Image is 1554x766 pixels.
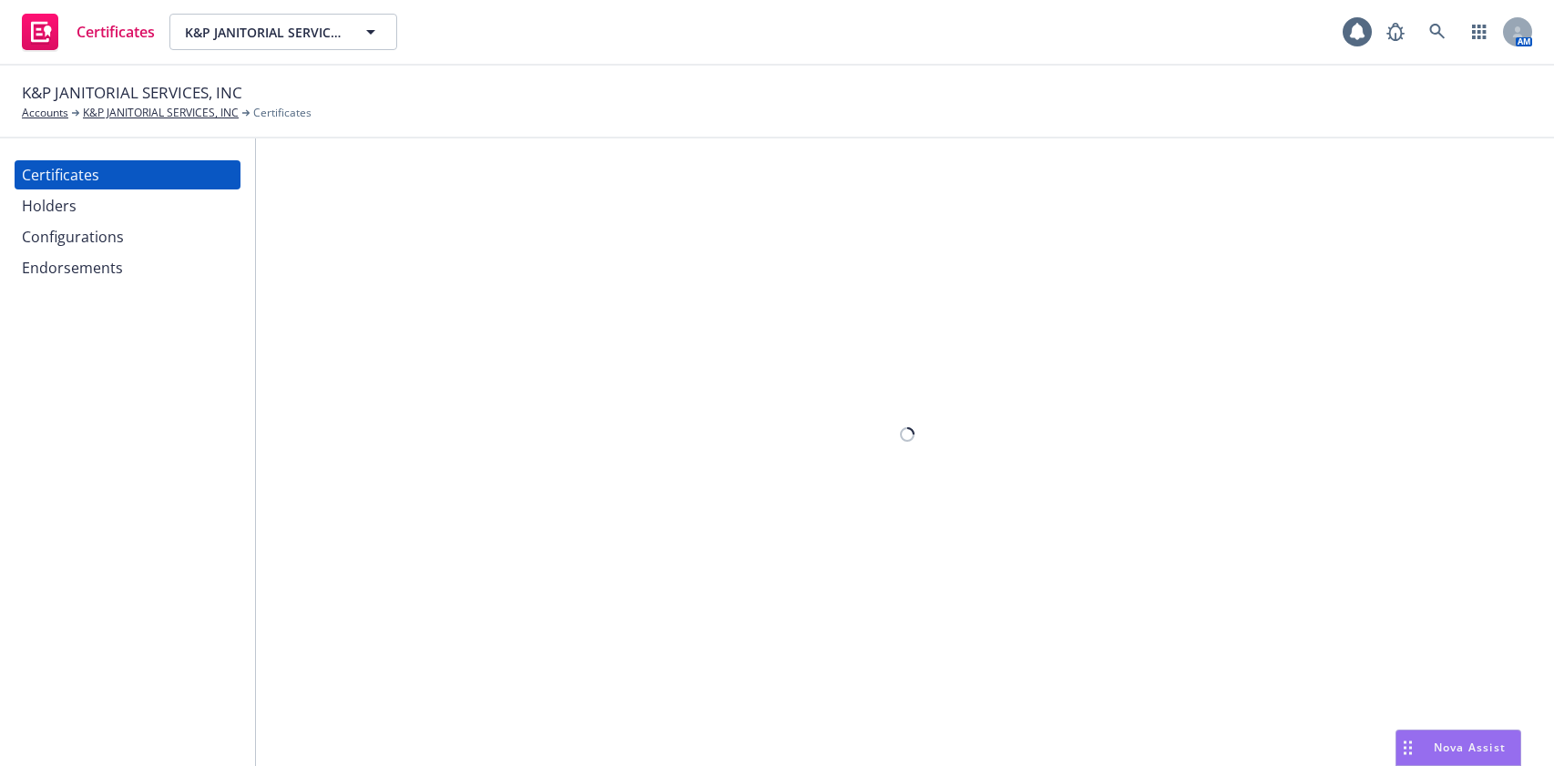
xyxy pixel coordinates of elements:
[1434,740,1506,755] span: Nova Assist
[15,6,162,57] a: Certificates
[15,191,240,220] a: Holders
[1419,14,1456,50] a: Search
[22,81,242,105] span: K&P JANITORIAL SERVICES, INC
[185,23,342,42] span: K&P JANITORIAL SERVICES, INC
[1396,730,1419,765] div: Drag to move
[15,253,240,282] a: Endorsements
[22,191,77,220] div: Holders
[15,160,240,189] a: Certificates
[22,253,123,282] div: Endorsements
[1396,730,1521,766] button: Nova Assist
[83,105,239,121] a: K&P JANITORIAL SERVICES, INC
[22,160,99,189] div: Certificates
[77,25,155,39] span: Certificates
[22,222,124,251] div: Configurations
[169,14,397,50] button: K&P JANITORIAL SERVICES, INC
[1461,14,1498,50] a: Switch app
[15,222,240,251] a: Configurations
[1377,14,1414,50] a: Report a Bug
[253,105,312,121] span: Certificates
[22,105,68,121] a: Accounts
